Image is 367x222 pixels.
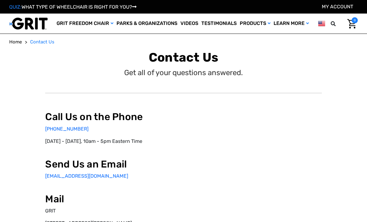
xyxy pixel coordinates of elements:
p: Get all of your questions answered. [124,67,243,78]
p: [DATE] - [DATE], 10am - 5pm Eastern Time [45,138,179,145]
img: GRIT All-Terrain Wheelchair and Mobility Equipment [9,17,48,30]
a: [EMAIL_ADDRESS][DOMAIN_NAME] [45,173,128,179]
span: 0 [352,17,358,23]
p: GRIT [45,207,179,215]
nav: Breadcrumb [9,38,358,46]
a: Parks & Organizations [115,14,179,34]
a: Videos [179,14,200,34]
a: QUIZ:WHAT TYPE OF WHEELCHAIR IS RIGHT FOR YOU? [9,4,136,10]
a: Testimonials [200,14,238,34]
input: Search [340,17,343,30]
a: [PHONE_NUMBER] [45,126,89,132]
span: QUIZ: [9,4,22,10]
b: Contact Us [149,50,219,65]
a: Home [9,38,22,46]
a: Products [238,14,272,34]
a: Learn More [272,14,310,34]
a: GRIT Freedom Chair [55,14,115,34]
a: Account [322,4,353,10]
a: Cart with 0 items [343,17,358,30]
span: Contact Us [30,39,54,45]
a: Contact Us [30,38,54,46]
img: Cart [347,19,356,29]
img: us.png [318,20,325,27]
h2: Mail [45,193,179,205]
h2: Send Us an Email [45,158,179,170]
span: Home [9,39,22,45]
h2: Call Us on the Phone [45,111,179,123]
